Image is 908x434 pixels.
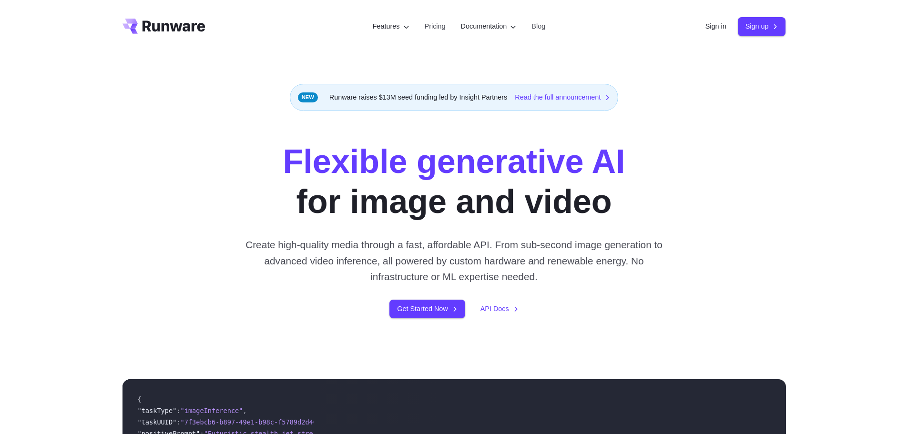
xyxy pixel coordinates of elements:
a: Read the full announcement [515,92,610,103]
span: , [243,407,246,414]
a: API Docs [480,303,519,314]
a: Sign up [738,17,786,36]
span: { [138,395,142,403]
span: "taskType" [138,407,177,414]
span: : [176,407,180,414]
h1: for image and video [283,141,625,222]
strong: Flexible generative AI [283,143,625,180]
label: Features [373,21,409,32]
a: Blog [531,21,545,32]
span: "imageInference" [181,407,243,414]
span: : [176,418,180,426]
div: Runware raises $13M seed funding led by Insight Partners [290,84,619,111]
label: Documentation [461,21,517,32]
a: Pricing [425,21,446,32]
span: "7f3ebcb6-b897-49e1-b98c-f5789d2d40d7" [181,418,329,426]
p: Create high-quality media through a fast, affordable API. From sub-second image generation to adv... [242,237,666,284]
a: Go to / [122,19,205,34]
a: Get Started Now [389,300,465,318]
span: "taskUUID" [138,418,177,426]
a: Sign in [705,21,726,32]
